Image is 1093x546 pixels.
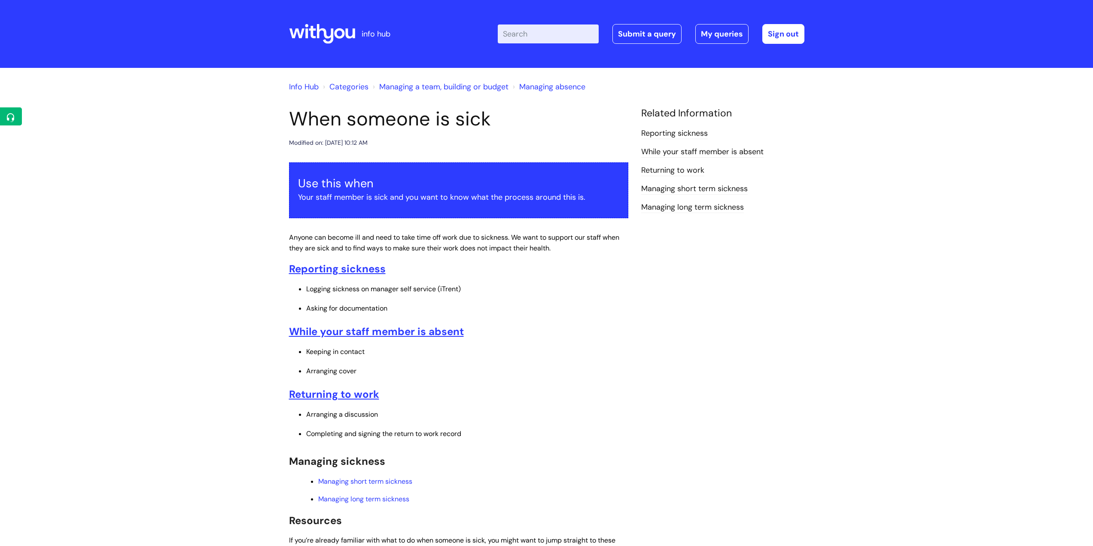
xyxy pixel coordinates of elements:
span: Arranging a discussion [306,410,378,419]
a: Returning to work [289,387,379,401]
span: Arranging cover [306,366,356,375]
p: info hub [362,27,390,41]
h4: Related Information [641,107,804,119]
a: While‌ ‌your‌ ‌staff‌ ‌member‌ ‌is‌ ‌absent‌ [641,146,764,158]
li: Solution home [321,80,368,94]
li: Managing absence [511,80,585,94]
a: Managing long term sickness [318,494,409,503]
a: Managing short term sickness [641,183,748,195]
a: Sign out [762,24,804,44]
a: Info Hub [289,82,319,92]
a: Managing absence [519,82,585,92]
span: Resources [289,514,342,527]
span: Completing and signing the return to work record [306,429,461,438]
a: While your staff member is absent [289,325,464,338]
a: My queries [695,24,749,44]
span: Managing sickness [289,454,385,468]
a: Submit a query [612,24,682,44]
span: Anyone can become ill and need to take time off work due to sickness. We want to support our staf... [289,233,619,253]
input: Search [498,24,599,43]
span: Logging sickness on manager self service (iTrent) [306,284,461,293]
a: Managing long term sickness [641,202,744,213]
a: Managing short term sickness [318,477,412,486]
a: Managing a team, building or budget [379,82,508,92]
h3: Use this when [298,177,619,190]
a: Reporting sickness [641,128,708,139]
span: Keeping in contact [306,347,365,356]
div: Modified on: [DATE] 10:12 AM [289,137,368,148]
p: Your staff member is sick and you want to know what the process around this is. [298,190,619,204]
a: Reporting sickness [289,262,386,275]
li: Managing a team, building or budget [371,80,508,94]
h1: When someone is sick [289,107,628,131]
div: | - [498,24,804,44]
span: Asking for documentation [306,304,387,313]
a: Returning to work [641,165,704,176]
a: Categories [329,82,368,92]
